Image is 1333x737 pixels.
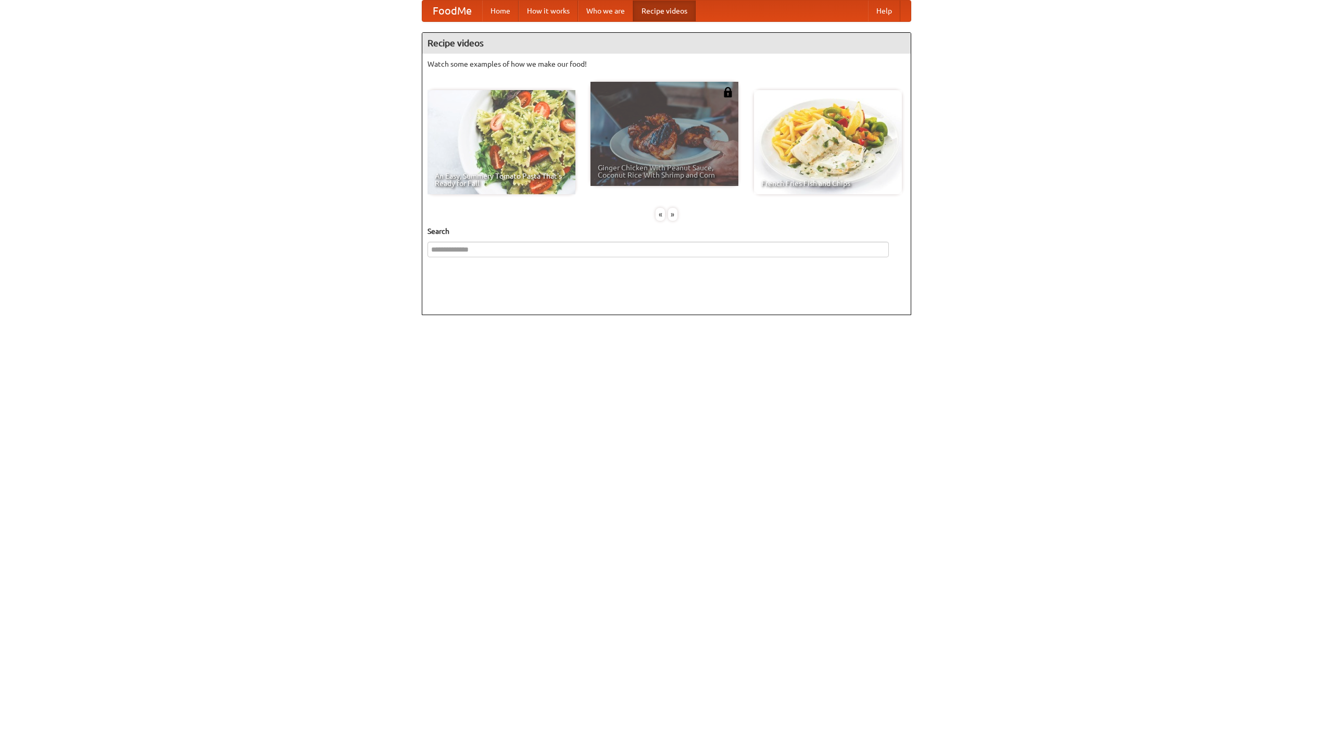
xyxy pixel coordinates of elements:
[482,1,519,21] a: Home
[578,1,633,21] a: Who we are
[427,90,575,194] a: An Easy, Summery Tomato Pasta That's Ready for Fall
[519,1,578,21] a: How it works
[754,90,902,194] a: French Fries Fish and Chips
[435,172,568,187] span: An Easy, Summery Tomato Pasta That's Ready for Fall
[427,59,906,69] p: Watch some examples of how we make our food!
[633,1,696,21] a: Recipe videos
[422,1,482,21] a: FoodMe
[422,33,911,54] h4: Recipe videos
[656,208,665,221] div: «
[427,226,906,236] h5: Search
[761,180,895,187] span: French Fries Fish and Chips
[668,208,677,221] div: »
[868,1,900,21] a: Help
[723,87,733,97] img: 483408.png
